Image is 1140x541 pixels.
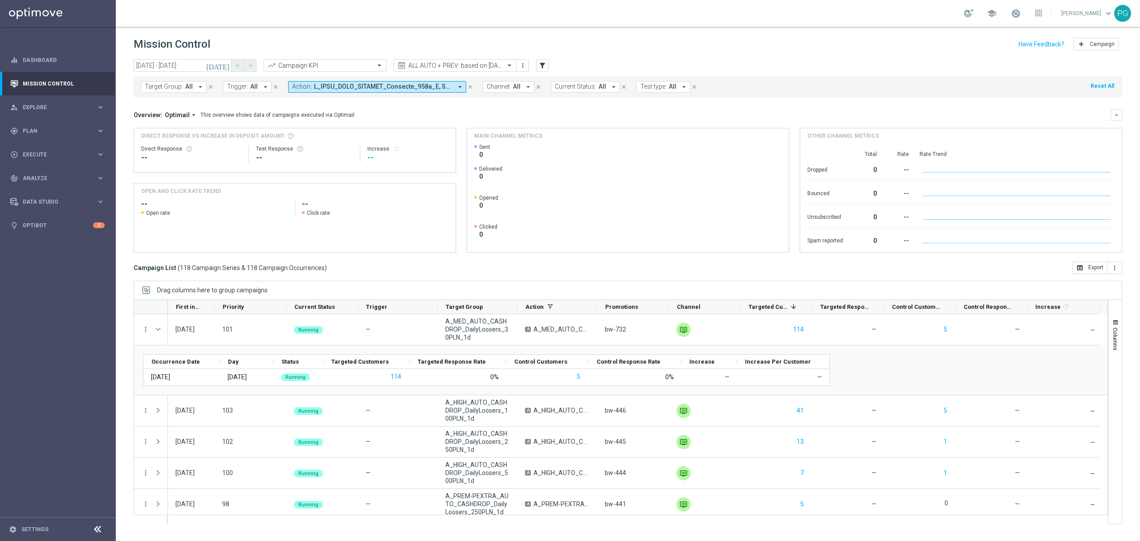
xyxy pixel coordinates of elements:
button: person_search Explore keyboard_arrow_right [10,104,105,111]
span: 0 [479,172,502,180]
span: 98 [222,500,229,508]
div: Private message [676,404,691,418]
i: keyboard_arrow_right [96,150,105,159]
span: keyboard_arrow_down [1103,8,1113,18]
div: Rate Trend [920,151,1115,158]
span: A_HIGH_AUTO_CASHDROP_DailyLoosers_500PLN_1d [445,461,510,485]
button: [DATE] [205,59,232,73]
span: Targeted Customers [749,303,787,310]
div: Dashboard [10,48,105,72]
div: 0 [854,209,877,223]
div: 0% [490,373,499,381]
i: arrow_drop_down [261,83,269,91]
i: more_vert [142,469,150,477]
span: Test type: [640,83,667,90]
div: Rate [888,151,909,158]
span: ) [325,264,327,272]
div: -- [888,233,909,247]
span: — [1015,500,1020,508]
h3: Campaign List [134,264,327,272]
span: — [366,407,370,414]
span: — [1015,438,1020,445]
span: A [525,470,531,475]
span: Channel: [487,83,511,90]
i: keyboard_arrow_right [96,197,105,206]
i: filter_alt [538,61,546,70]
span: bw-446 [605,406,626,414]
div: Data Studio [10,198,96,206]
div: PG [1114,5,1131,22]
div: Increase [367,145,448,152]
i: trending_up [267,61,276,70]
span: — [1090,439,1095,446]
button: 114 [390,371,402,382]
span: 103 [222,407,233,414]
i: close [691,84,697,90]
button: Target Group: All arrow_drop_down [141,81,207,93]
i: [DATE] [206,61,230,70]
span: Target Group [446,303,483,310]
div: -- [888,209,909,223]
div: 11 Sep 2025 [151,373,170,381]
span: Optimail [165,111,190,119]
span: A [525,327,531,332]
button: gps_fixed Plan keyboard_arrow_right [10,127,105,135]
i: arrow_drop_down [524,83,532,91]
span: bw-445 [605,438,626,446]
i: keyboard_arrow_right [96,174,105,182]
span: Open rate [146,209,170,217]
div: 11 Sep 2025, Thursday [175,406,195,414]
button: more_vert [142,500,150,508]
label: 0 [945,499,948,507]
i: refresh [1062,303,1069,310]
i: more_vert [142,325,150,333]
i: refresh [393,145,400,152]
span: 101 [222,326,233,333]
span: Columns [1112,328,1119,350]
span: All [250,83,258,90]
span: Trigger [366,303,387,310]
div: -- [888,162,909,176]
div: Private message [676,466,691,480]
h4: OPEN AND CLICK RATE TREND [141,187,221,195]
div: Spam reported [807,233,843,247]
img: Private message [676,497,691,512]
colored-tag: Running [294,438,323,446]
button: equalizer Dashboard [10,57,105,64]
button: more_vert [142,406,150,414]
h2: -- [141,199,288,209]
i: close [208,84,214,90]
div: Plan [10,127,96,135]
span: A_PREM-PEXTRA_AUTO_CASHDROP_DailyLoosers_250PLN_1d [445,492,510,516]
span: Delivered [479,165,502,172]
div: 0 [854,185,877,200]
button: add Campaign [1074,38,1119,50]
i: close [273,84,279,90]
div: 0 [854,233,877,247]
span: bw-444 [605,469,626,477]
i: keyboard_arrow_right [96,103,105,111]
button: 114 [792,324,805,335]
span: All [598,83,606,90]
div: Bounced [807,185,843,200]
colored-tag: Running [294,325,323,334]
div: Thursday [228,373,247,381]
button: more_vert [518,60,527,71]
span: A [525,439,531,444]
span: Day [228,358,239,365]
i: arrow_drop_down [196,83,204,91]
button: Test type: All arrow_drop_down [636,81,690,93]
a: Settings [21,527,49,532]
i: keyboard_arrow_right [96,127,105,135]
span: Status [281,358,299,365]
span: — [725,373,729,381]
span: 0 [479,151,490,159]
div: -- [367,152,448,163]
span: — [1015,407,1020,414]
i: close [621,84,627,90]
